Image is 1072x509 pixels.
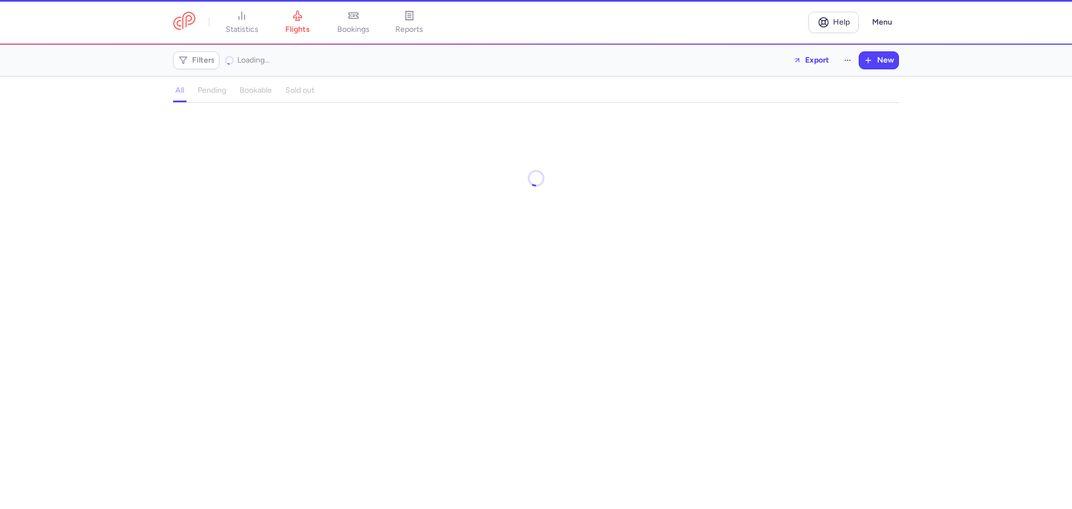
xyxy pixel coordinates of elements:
[226,25,259,35] span: statistics
[173,12,195,32] a: CitizenPlane red outlined logo
[865,12,899,33] button: Menu
[192,56,215,65] span: Filters
[877,56,894,65] span: New
[237,55,270,65] span: Loading...
[833,18,850,26] span: Help
[270,10,326,35] a: flights
[285,25,310,35] span: flights
[859,52,898,69] button: New
[786,51,836,69] button: Export
[337,25,370,35] span: bookings
[214,10,270,35] a: statistics
[326,10,381,35] a: bookings
[381,10,437,35] a: reports
[395,25,423,35] span: reports
[808,12,859,33] a: Help
[805,56,829,64] span: Export
[174,52,219,69] button: Filters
